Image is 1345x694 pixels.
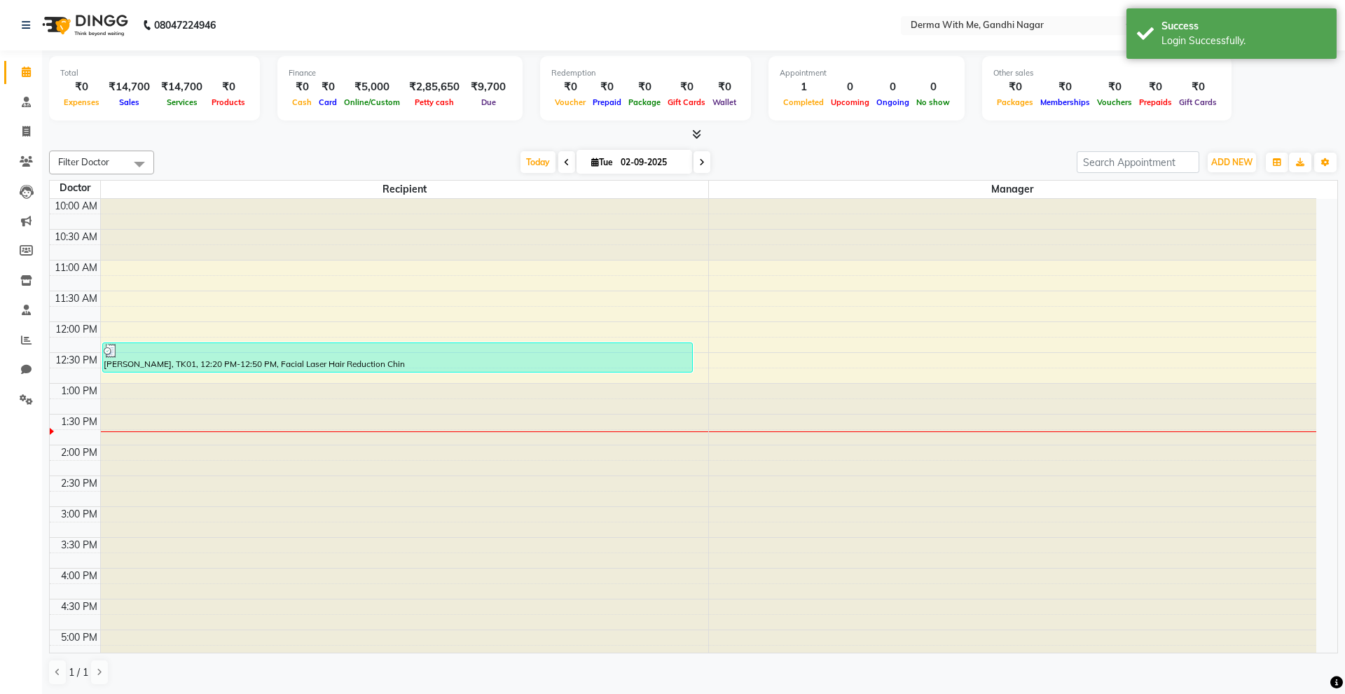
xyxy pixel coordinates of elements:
[101,181,708,198] span: Recipient
[289,97,315,107] span: Cash
[1136,79,1175,95] div: ₹0
[827,97,873,107] span: Upcoming
[58,415,100,429] div: 1:30 PM
[551,97,589,107] span: Voucher
[163,97,201,107] span: Services
[993,67,1220,79] div: Other sales
[465,79,511,95] div: ₹9,700
[993,79,1037,95] div: ₹0
[1211,157,1253,167] span: ADD NEW
[780,67,953,79] div: Appointment
[873,97,913,107] span: Ongoing
[52,230,100,244] div: 10:30 AM
[340,97,403,107] span: Online/Custom
[60,79,103,95] div: ₹0
[589,97,625,107] span: Prepaid
[551,67,740,79] div: Redemption
[1208,153,1256,172] button: ADD NEW
[53,322,100,337] div: 12:00 PM
[1077,151,1199,173] input: Search Appointment
[58,599,100,614] div: 4:30 PM
[156,79,208,95] div: ₹14,700
[873,79,913,95] div: 0
[154,6,216,45] b: 08047224946
[60,97,103,107] span: Expenses
[58,507,100,522] div: 3:00 PM
[625,97,664,107] span: Package
[52,261,100,275] div: 11:00 AM
[1175,97,1220,107] span: Gift Cards
[58,476,100,491] div: 2:30 PM
[913,79,953,95] div: 0
[709,79,740,95] div: ₹0
[58,569,100,583] div: 4:00 PM
[289,79,315,95] div: ₹0
[827,79,873,95] div: 0
[116,97,143,107] span: Sales
[69,665,88,680] span: 1 / 1
[340,79,403,95] div: ₹5,000
[60,67,249,79] div: Total
[709,97,740,107] span: Wallet
[913,97,953,107] span: No show
[993,97,1037,107] span: Packages
[478,97,499,107] span: Due
[208,79,249,95] div: ₹0
[36,6,132,45] img: logo
[1161,34,1326,48] div: Login Successfully.
[664,79,709,95] div: ₹0
[58,384,100,398] div: 1:00 PM
[616,152,687,173] input: 2025-09-02
[52,199,100,214] div: 10:00 AM
[780,97,827,107] span: Completed
[103,79,156,95] div: ₹14,700
[1136,97,1175,107] span: Prepaids
[780,79,827,95] div: 1
[58,538,100,553] div: 3:30 PM
[403,79,465,95] div: ₹2,85,650
[520,151,556,173] span: Today
[1094,79,1136,95] div: ₹0
[208,97,249,107] span: Products
[103,343,692,372] div: [PERSON_NAME], TK01, 12:20 PM-12:50 PM, Facial Laser Hair Reduction Chin
[1037,97,1094,107] span: Memberships
[551,79,589,95] div: ₹0
[53,353,100,368] div: 12:30 PM
[1175,79,1220,95] div: ₹0
[50,181,100,195] div: Doctor
[58,630,100,645] div: 5:00 PM
[411,97,457,107] span: Petty cash
[58,156,109,167] span: Filter Doctor
[1094,97,1136,107] span: Vouchers
[588,157,616,167] span: Tue
[1037,79,1094,95] div: ₹0
[315,79,340,95] div: ₹0
[1161,19,1326,34] div: Success
[589,79,625,95] div: ₹0
[315,97,340,107] span: Card
[664,97,709,107] span: Gift Cards
[625,79,664,95] div: ₹0
[52,291,100,306] div: 11:30 AM
[58,445,100,460] div: 2:00 PM
[709,181,1317,198] span: Manager
[289,67,511,79] div: Finance
[1286,638,1331,680] iframe: chat widget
